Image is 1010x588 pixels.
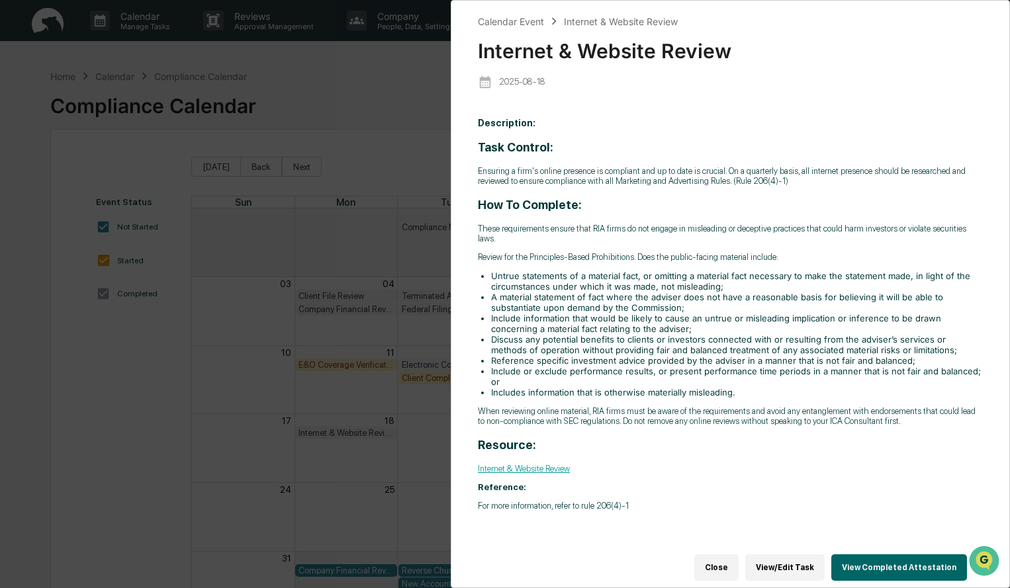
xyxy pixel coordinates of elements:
div: 🗄️ [96,168,107,179]
li: Reference specific investment advice provided by the adviser in a manner that is not fair and bal... [491,355,983,366]
span: Pylon [132,224,160,234]
a: 🔎Data Lookup [8,187,89,210]
div: Internet & Website Review [478,28,983,63]
p: 2025-08-18 [499,77,545,87]
button: View Completed Attestation [831,554,967,581]
p: For more information, refer to rule 206(4)-1 [478,501,983,511]
strong: How To Complete: [478,198,582,212]
p: When reviewing online material, RIA firms must be aware of the requirements and avoid any entangl... [478,406,983,426]
button: Start new chat [225,105,241,121]
strong: Task Control: [478,140,553,154]
button: Close [694,554,739,581]
p: How can we help? [13,28,241,49]
li: Include information that would be likely to cause an untrue or misleading implication or inferenc... [491,313,983,334]
div: Internet & Website Review [564,16,678,27]
div: 🖐️ [13,168,24,179]
button: View/Edit Task [745,554,825,581]
a: Powered byPylon [93,224,160,234]
a: 🖐️Preclearance [8,161,91,185]
b: Description: [478,118,535,128]
li: Discuss any potential benefits to clients or investors connected with or resulting from the advis... [491,334,983,355]
input: Clear [34,60,218,74]
strong: Reference: [478,482,526,492]
p: Ensuring a firm's online presence is compliant and up to date is crucial. On a quarterly basis, a... [478,166,983,186]
li: Untrue statements of a material fact, or omitting a material fact necessary to make the statement... [491,271,983,292]
li: Includes information that is otherwise materially misleading. [491,387,983,398]
p: Review for the Principles-Based Prohibitions. Does the public-facing material include: [478,252,983,262]
li: A material statement of fact where the adviser does not have a reasonable basis for believing it ... [491,292,983,313]
span: Attestations [109,167,164,180]
span: Preclearance [26,167,85,180]
a: 🗄️Attestations [91,161,169,185]
iframe: Open customer support [968,544,1003,580]
a: Internet & Website Review [478,464,570,474]
li: Include or exclude performance results, or present performance time periods in a manner that is n... [491,366,983,387]
strong: Resource: [478,438,536,452]
div: Start new chat [45,101,217,114]
div: Calendar Event [478,16,544,27]
p: These requirements ensure that RIA firms do not engage in misleading or deceptive practices that ... [478,224,983,243]
div: We're available if you need us! [45,114,167,125]
img: 1746055101610-c473b297-6a78-478c-a979-82029cc54cd1 [13,101,37,125]
div: 🔎 [13,193,24,204]
span: Data Lookup [26,192,83,205]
